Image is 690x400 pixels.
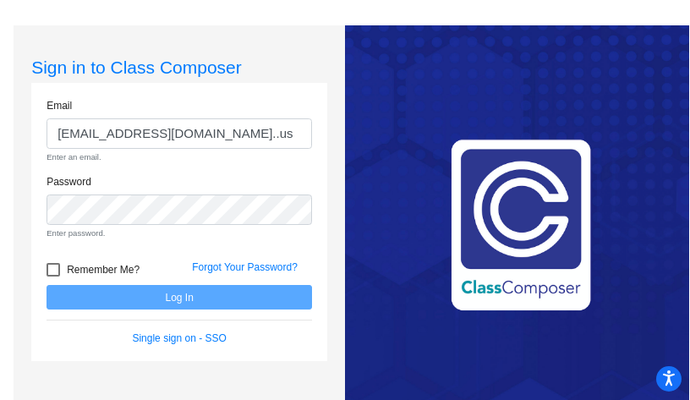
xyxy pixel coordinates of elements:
[47,285,312,310] button: Log In
[47,174,91,189] label: Password
[132,332,226,344] a: Single sign on - SSO
[31,57,327,78] h3: Sign in to Class Composer
[47,98,72,113] label: Email
[67,260,140,280] span: Remember Me?
[47,227,312,239] small: Enter password.
[47,151,312,163] small: Enter an email.
[192,261,298,273] a: Forgot Your Password?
